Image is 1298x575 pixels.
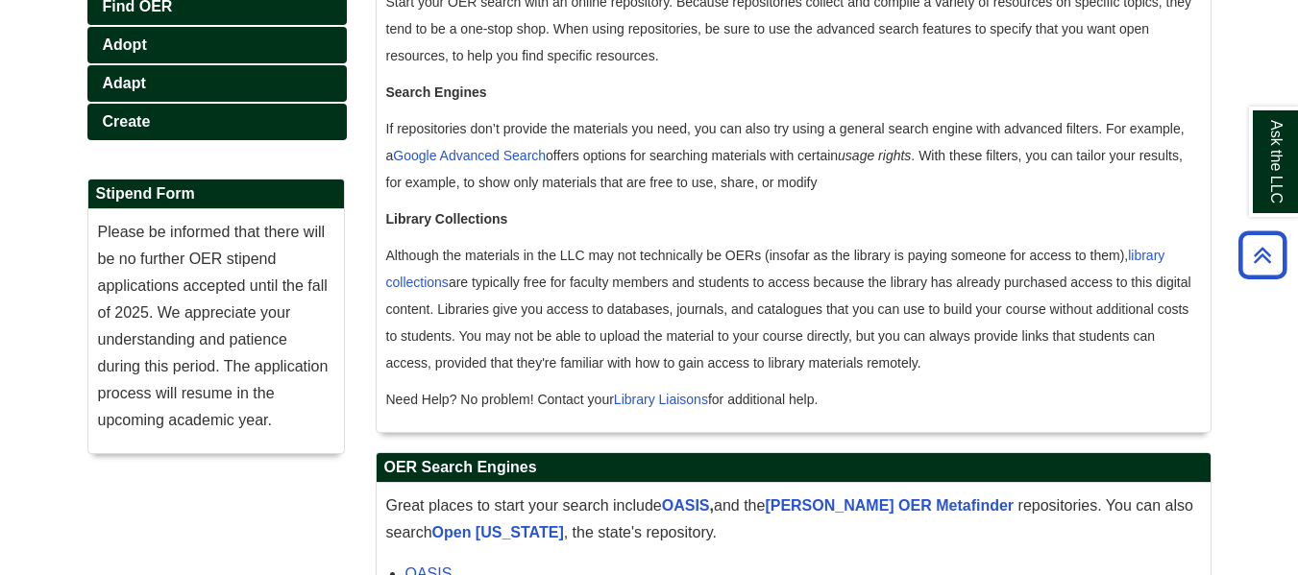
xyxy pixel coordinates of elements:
a: [PERSON_NAME] OER Metafinder [765,497,1014,514]
h2: OER Search Engines [377,453,1211,483]
span: Adopt [103,36,147,53]
a: Adopt [87,27,347,63]
strong: , [662,497,714,514]
em: usage rights [838,148,911,163]
span: Need Help? No problem! Contact your for additional help. [386,392,819,407]
a: Library Liaisons [614,392,708,407]
a: Adapt [87,65,347,102]
a: Google Advanced Search [393,148,546,163]
p: Great places to start your search include and the repositories. You can also search , the state's... [386,492,1201,546]
span: Although the materials in the LLC may not technically be OERs (insofar as the library is paying s... [386,248,1191,371]
a: OASIS [662,497,710,514]
strong: Search Engines [386,84,487,100]
p: Please be informed that there will be no further OER stipend applications accepted until the fall... [98,219,334,434]
a: Open [US_STATE] [432,524,564,540]
span: Adapt [103,75,146,91]
a: Back to Top [1232,242,1293,268]
a: Create [87,104,347,140]
span: If repositories don’t provide the materials you need, you can also try using a general search eng... [386,121,1185,190]
span: Create [103,113,151,130]
strong: Library Collections [386,211,508,227]
h2: Stipend Form [88,180,344,209]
